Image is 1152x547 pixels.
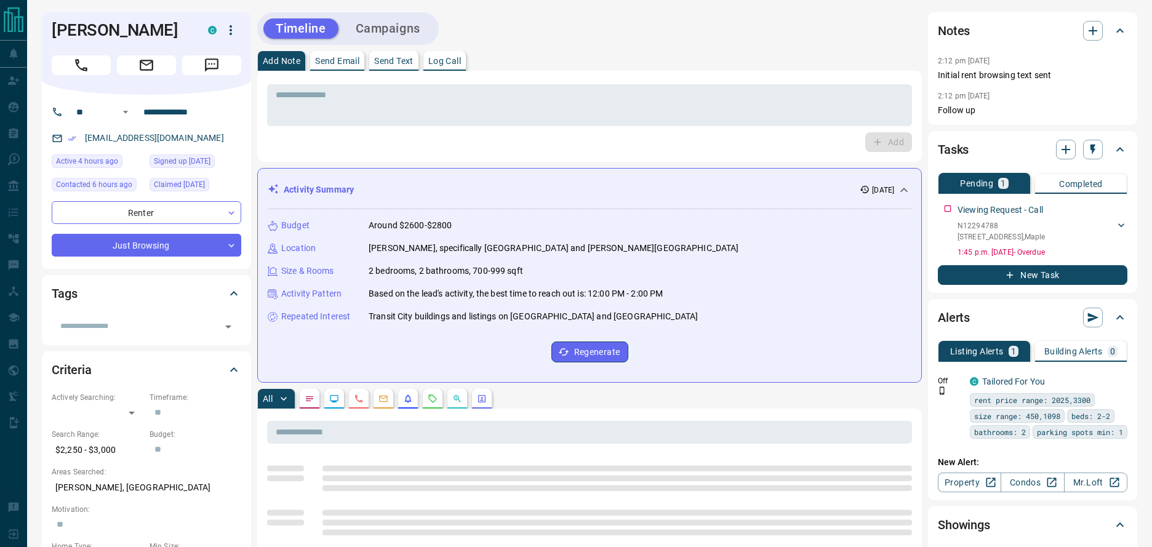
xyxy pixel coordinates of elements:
[958,204,1043,217] p: Viewing Request - Call
[369,219,452,232] p: Around $2600-$2800
[369,287,663,300] p: Based on the lead's activity, the best time to reach out is: 12:00 PM - 2:00 PM
[960,179,993,188] p: Pending
[52,234,241,257] div: Just Browsing
[52,477,241,498] p: [PERSON_NAME], [GEOGRAPHIC_DATA]
[403,394,413,404] svg: Listing Alerts
[369,242,739,255] p: [PERSON_NAME], specifically [GEOGRAPHIC_DATA] and [PERSON_NAME][GEOGRAPHIC_DATA]
[150,392,241,403] p: Timeframe:
[378,394,388,404] svg: Emails
[52,429,143,440] p: Search Range:
[982,377,1045,386] a: Tailored For You
[369,265,523,277] p: 2 bedrooms, 2 bathrooms, 700-999 sqft
[938,473,1001,492] a: Property
[1001,179,1006,188] p: 1
[343,18,433,39] button: Campaigns
[938,308,970,327] h2: Alerts
[263,57,300,65] p: Add Note
[52,201,241,224] div: Renter
[56,178,132,191] span: Contacted 6 hours ago
[52,284,77,303] h2: Tags
[938,92,990,100] p: 2:12 pm [DATE]
[154,178,205,191] span: Claimed [DATE]
[938,515,990,535] h2: Showings
[872,185,894,196] p: [DATE]
[1110,347,1115,356] p: 0
[374,57,414,65] p: Send Text
[974,394,1090,406] span: rent price range: 2025,3300
[52,355,241,385] div: Criteria
[958,218,1127,245] div: N12294788[STREET_ADDRESS],Maple
[1064,473,1127,492] a: Mr.Loft
[938,57,990,65] p: 2:12 pm [DATE]
[938,21,970,41] h2: Notes
[150,154,241,172] div: Thu Aug 07 2025
[1044,347,1103,356] p: Building Alerts
[118,105,133,119] button: Open
[958,247,1127,258] p: 1:45 p.m. [DATE] - Overdue
[958,231,1046,242] p: [STREET_ADDRESS] , Maple
[85,133,224,143] a: [EMAIL_ADDRESS][DOMAIN_NAME]
[938,104,1127,117] p: Follow up
[281,265,334,277] p: Size & Rooms
[52,360,92,380] h2: Criteria
[263,394,273,403] p: All
[938,135,1127,164] div: Tasks
[938,456,1127,469] p: New Alert:
[938,386,946,395] svg: Push Notification Only
[52,279,241,308] div: Tags
[52,504,241,515] p: Motivation:
[150,429,241,440] p: Budget:
[950,347,1004,356] p: Listing Alerts
[220,318,237,335] button: Open
[1071,410,1110,422] span: beds: 2-2
[281,287,342,300] p: Activity Pattern
[938,69,1127,82] p: Initial rent browsing text sent
[281,219,310,232] p: Budget
[354,394,364,404] svg: Calls
[52,440,143,460] p: $2,250 - $3,000
[369,310,698,323] p: Transit City buildings and listings on [GEOGRAPHIC_DATA] and [GEOGRAPHIC_DATA]
[268,178,911,201] div: Activity Summary[DATE]
[938,510,1127,540] div: Showings
[974,426,1026,438] span: bathrooms: 2
[551,341,628,362] button: Regenerate
[208,26,217,34] div: condos.ca
[281,242,316,255] p: Location
[1037,426,1123,438] span: parking spots min: 1
[281,310,350,323] p: Repeated Interest
[1001,473,1064,492] a: Condos
[56,155,118,167] span: Active 4 hours ago
[428,394,438,404] svg: Requests
[117,55,176,75] span: Email
[150,178,241,195] div: Fri Aug 08 2025
[284,183,354,196] p: Activity Summary
[428,57,461,65] p: Log Call
[452,394,462,404] svg: Opportunities
[263,18,338,39] button: Timeline
[52,392,143,403] p: Actively Searching:
[305,394,314,404] svg: Notes
[477,394,487,404] svg: Agent Actions
[1011,347,1016,356] p: 1
[938,16,1127,46] div: Notes
[52,154,143,172] div: Wed Aug 13 2025
[938,303,1127,332] div: Alerts
[974,410,1060,422] span: size range: 450,1098
[1059,180,1103,188] p: Completed
[68,134,76,143] svg: Email Verified
[52,178,143,195] div: Wed Aug 13 2025
[938,265,1127,285] button: New Task
[182,55,241,75] span: Message
[52,55,111,75] span: Call
[329,394,339,404] svg: Lead Browsing Activity
[958,220,1046,231] p: N12294788
[315,57,359,65] p: Send Email
[52,20,190,40] h1: [PERSON_NAME]
[154,155,210,167] span: Signed up [DATE]
[938,140,969,159] h2: Tasks
[970,377,978,386] div: condos.ca
[938,375,962,386] p: Off
[52,466,241,477] p: Areas Searched:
